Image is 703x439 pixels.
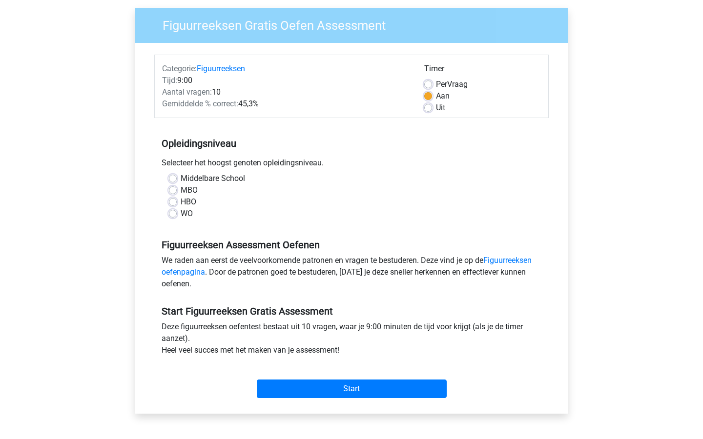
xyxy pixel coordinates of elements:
span: Categorie: [162,64,197,73]
span: Per [436,80,447,89]
label: Uit [436,102,445,114]
label: Vraag [436,79,468,90]
div: Timer [424,63,541,79]
div: Deze figuurreeksen oefentest bestaat uit 10 vragen, waar je 9:00 minuten de tijd voor krijgt (als... [154,321,549,360]
a: Figuurreeksen [197,64,245,73]
h5: Figuurreeksen Assessment Oefenen [162,239,541,251]
span: Gemiddelde % correct: [162,99,238,108]
label: HBO [181,196,196,208]
h5: Opleidingsniveau [162,134,541,153]
h5: Start Figuurreeksen Gratis Assessment [162,305,541,317]
input: Start [257,379,447,398]
label: Aan [436,90,450,102]
div: 9:00 [155,75,417,86]
div: 10 [155,86,417,98]
h3: Figuurreeksen Gratis Oefen Assessment [151,14,560,33]
label: Middelbare School [181,173,245,184]
div: We raden aan eerst de veelvoorkomende patronen en vragen te bestuderen. Deze vind je op de . Door... [154,255,549,294]
label: WO [181,208,193,219]
span: Aantal vragen: [162,87,212,97]
div: Selecteer het hoogst genoten opleidingsniveau. [154,157,549,173]
label: MBO [181,184,198,196]
div: 45,3% [155,98,417,110]
span: Tijd: [162,76,177,85]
